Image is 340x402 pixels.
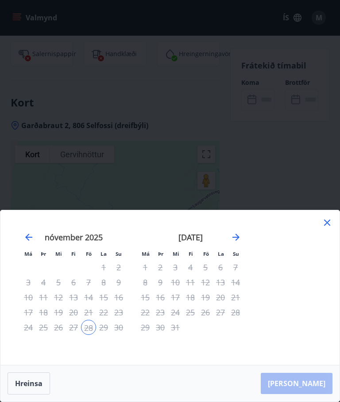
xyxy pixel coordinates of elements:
[111,275,126,290] td: Not available. sunnudagur, 9. nóvember 2025
[66,290,81,305] td: Not available. fimmtudagur, 13. nóvember 2025
[8,372,50,394] button: Hreinsa
[228,290,243,305] td: Not available. sunnudagur, 21. desember 2025
[228,260,243,275] td: Not available. sunnudagur, 7. desember 2025
[153,290,168,305] td: Not available. þriðjudagur, 16. desember 2025
[183,260,198,275] td: Not available. fimmtudagur, 4. desember 2025
[111,290,126,305] td: Not available. sunnudagur, 16. nóvember 2025
[228,275,243,290] td: Not available. sunnudagur, 14. desember 2025
[66,275,81,290] td: Not available. fimmtudagur, 6. nóvember 2025
[138,290,153,305] td: Not available. mánudagur, 15. desember 2025
[81,290,96,305] div: Aðeins útritun í boði
[81,305,96,320] td: Not available. föstudagur, 21. nóvember 2025
[81,320,96,335] td: Selected as start date. föstudagur, 28. nóvember 2025
[86,250,92,257] small: Fö
[203,250,209,257] small: Fö
[183,290,198,305] td: Not available. fimmtudagur, 18. desember 2025
[21,320,36,335] td: Not available. mánudagur, 24. nóvember 2025
[168,290,183,305] td: Not available. miðvikudagur, 17. desember 2025
[41,250,46,257] small: Þr
[96,275,111,290] td: Not available. laugardagur, 8. nóvember 2025
[36,275,51,290] td: Not available. þriðjudagur, 4. nóvember 2025
[36,290,51,305] td: Not available. þriðjudagur, 11. nóvember 2025
[168,305,183,320] td: Not available. miðvikudagur, 24. desember 2025
[55,250,62,257] small: Mi
[173,250,179,257] small: Mi
[213,275,228,290] td: Not available. laugardagur, 13. desember 2025
[21,290,36,305] td: Not available. mánudagur, 10. nóvember 2025
[36,305,51,320] td: Not available. þriðjudagur, 18. nóvember 2025
[189,250,193,257] small: Fi
[100,250,107,257] small: La
[218,250,224,257] small: La
[36,320,51,335] td: Not available. þriðjudagur, 25. nóvember 2025
[168,275,183,290] td: Not available. miðvikudagur, 10. desember 2025
[71,250,76,257] small: Fi
[213,305,228,320] td: Not available. laugardagur, 27. desember 2025
[138,260,153,275] td: Not available. mánudagur, 1. desember 2025
[198,260,213,275] td: Not available. föstudagur, 5. desember 2025
[233,250,239,257] small: Su
[96,305,111,320] td: Not available. laugardagur, 22. nóvember 2025
[228,305,243,320] td: Not available. sunnudagur, 28. desember 2025
[183,275,198,290] td: Not available. fimmtudagur, 11. desember 2025
[198,305,213,320] td: Not available. föstudagur, 26. desember 2025
[111,320,126,335] td: Not available. sunnudagur, 30. nóvember 2025
[168,320,183,335] td: Not available. miðvikudagur, 31. desember 2025
[142,250,150,257] small: Má
[231,232,241,243] div: Move forward to switch to the next month.
[111,260,126,275] td: Not available. sunnudagur, 2. nóvember 2025
[158,250,163,257] small: Þr
[111,305,126,320] td: Not available. sunnudagur, 23. nóvember 2025
[138,320,153,335] td: Not available. mánudagur, 29. desember 2025
[138,305,153,320] div: Aðeins útritun í boði
[23,232,34,243] div: Move backward to switch to the previous month.
[51,275,66,290] td: Not available. miðvikudagur, 5. nóvember 2025
[81,290,96,305] td: Not available. föstudagur, 14. nóvember 2025
[51,320,66,335] td: Not available. miðvikudagur, 26. nóvember 2025
[153,305,168,320] td: Not available. þriðjudagur, 23. desember 2025
[183,305,198,320] td: Not available. fimmtudagur, 25. desember 2025
[96,320,111,335] td: Not available. laugardagur, 29. nóvember 2025
[198,290,213,305] td: Not available. föstudagur, 19. desember 2025
[51,305,66,320] td: Not available. miðvikudagur, 19. nóvember 2025
[153,320,168,335] td: Not available. þriðjudagur, 30. desember 2025
[138,305,153,320] td: Not available. mánudagur, 22. desember 2025
[66,305,81,320] td: Not available. fimmtudagur, 20. nóvember 2025
[21,275,36,290] td: Not available. mánudagur, 3. nóvember 2025
[81,305,96,320] div: Aðeins útritun í boði
[21,305,36,320] td: Not available. mánudagur, 17. nóvember 2025
[213,260,228,275] td: Not available. laugardagur, 6. desember 2025
[96,260,111,275] td: Not available. laugardagur, 1. nóvember 2025
[11,221,254,354] div: Calendar
[168,260,183,275] td: Not available. miðvikudagur, 3. desember 2025
[66,320,81,335] td: Not available. fimmtudagur, 27. nóvember 2025
[51,290,66,305] td: Not available. miðvikudagur, 12. nóvember 2025
[198,275,213,290] td: Not available. föstudagur, 12. desember 2025
[24,250,32,257] small: Má
[153,260,168,275] td: Not available. þriðjudagur, 2. desember 2025
[153,275,168,290] td: Not available. þriðjudagur, 9. desember 2025
[81,275,96,290] td: Not available. föstudagur, 7. nóvember 2025
[138,275,153,290] td: Not available. mánudagur, 8. desember 2025
[213,290,228,305] td: Not available. laugardagur, 20. desember 2025
[45,232,103,243] strong: nóvember 2025
[116,250,122,257] small: Su
[96,290,111,305] td: Not available. laugardagur, 15. nóvember 2025
[178,232,203,243] strong: [DATE]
